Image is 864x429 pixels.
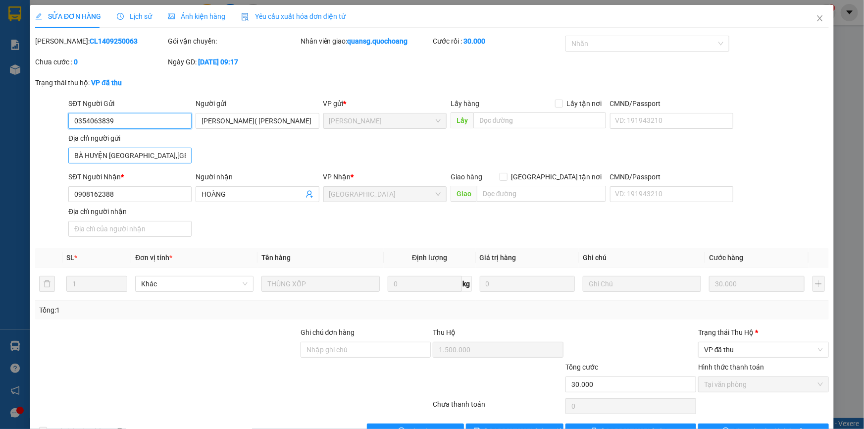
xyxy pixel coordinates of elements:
[68,148,192,163] input: Địa chỉ của người gửi
[473,112,606,128] input: Dọc đường
[698,363,764,371] label: Hình thức thanh toán
[709,254,743,262] span: Cước hàng
[261,254,291,262] span: Tên hàng
[68,98,192,109] div: SĐT Người Gửi
[704,377,823,392] span: Tại văn phòng
[301,328,355,336] label: Ghi chú đơn hàng
[451,100,479,107] span: Lấy hàng
[480,254,516,262] span: Giá trị hàng
[261,276,380,292] input: VD: Bàn, Ghế
[412,254,447,262] span: Định lượng
[196,98,319,109] div: Người gửi
[241,13,249,21] img: icon
[348,37,408,45] b: quansg.quochoang
[610,98,733,109] div: CMND/Passport
[35,56,166,67] div: Chưa cước :
[91,79,122,87] b: VP đã thu
[117,13,124,20] span: clock-circle
[508,171,606,182] span: [GEOGRAPHIC_DATA] tận nơi
[168,13,175,20] span: picture
[68,171,192,182] div: SĐT Người Nhận
[301,36,431,47] div: Nhân viên giao:
[39,276,55,292] button: delete
[583,276,701,292] input: Ghi Chú
[168,36,299,47] div: Gói vận chuyển:
[323,98,447,109] div: VP gửi
[698,327,829,338] div: Trạng thái Thu Hộ
[35,77,199,88] div: Trạng thái thu hộ:
[241,12,346,20] span: Yêu cầu xuất hóa đơn điện tử
[563,98,606,109] span: Lấy tận nơi
[68,221,192,237] input: Địa chỉ của người nhận
[462,276,472,292] span: kg
[196,171,319,182] div: Người nhận
[68,133,192,144] div: Địa chỉ người gửi
[135,254,172,262] span: Đơn vị tính
[141,276,248,291] span: Khác
[816,14,824,22] span: close
[35,36,166,47] div: [PERSON_NAME]:
[66,254,74,262] span: SL
[35,12,101,20] span: SỬA ĐƠN HÀNG
[451,112,473,128] span: Lấy
[90,37,138,45] b: CL1409250063
[579,248,705,268] th: Ghi chú
[451,173,482,181] span: Giao hàng
[68,206,192,217] div: Địa chỉ người nhận
[168,12,225,20] span: Ảnh kiện hàng
[323,173,351,181] span: VP Nhận
[117,12,152,20] span: Lịch sử
[463,37,485,45] b: 30.000
[480,276,575,292] input: 0
[74,58,78,66] b: 0
[565,363,598,371] span: Tổng cước
[709,276,805,292] input: 0
[198,58,238,66] b: [DATE] 09:17
[168,56,299,67] div: Ngày GD:
[39,305,334,316] div: Tổng: 1
[806,5,834,33] button: Close
[329,187,441,202] span: Sài Gòn
[610,171,733,182] div: CMND/Passport
[432,399,565,416] div: Chưa thanh toán
[301,342,431,358] input: Ghi chú đơn hàng
[35,13,42,20] span: edit
[704,342,823,357] span: VP đã thu
[451,186,477,202] span: Giao
[433,328,456,336] span: Thu Hộ
[813,276,825,292] button: plus
[477,186,606,202] input: Dọc đường
[433,36,563,47] div: Cước rồi :
[305,190,313,198] span: user-add
[329,113,441,128] span: Cao Lãnh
